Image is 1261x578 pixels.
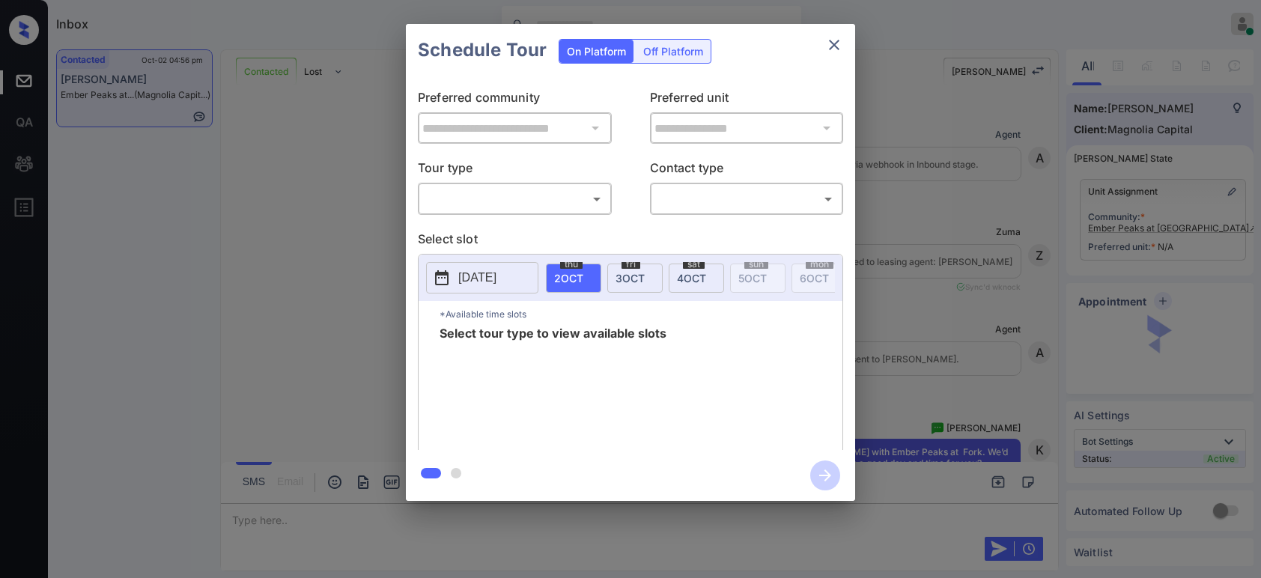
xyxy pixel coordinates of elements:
p: Select slot [418,230,843,254]
p: Preferred unit [650,88,844,112]
span: Select tour type to view available slots [440,327,666,447]
p: Contact type [650,159,844,183]
button: [DATE] [426,262,538,293]
h2: Schedule Tour [406,24,559,76]
div: date-select [546,264,601,293]
button: close [819,30,849,60]
div: Off Platform [636,40,711,63]
div: date-select [607,264,663,293]
div: On Platform [559,40,633,63]
span: 3 OCT [616,272,645,285]
span: 2 OCT [554,272,583,285]
div: date-select [669,264,724,293]
p: Preferred community [418,88,612,112]
p: *Available time slots [440,301,842,327]
span: sat [683,260,705,269]
span: thu [560,260,583,269]
span: 4 OCT [677,272,706,285]
p: [DATE] [458,269,496,287]
span: fri [622,260,640,269]
p: Tour type [418,159,612,183]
